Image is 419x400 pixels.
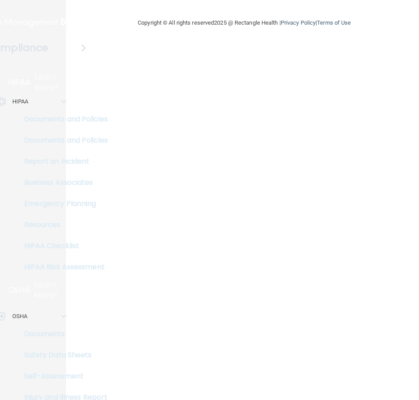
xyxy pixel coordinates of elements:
[2,330,122,338] p: Documents
[317,19,351,26] a: Terms of Use
[8,285,30,295] p: OSHA
[35,72,66,93] p: Learn More!
[2,199,122,208] p: Emergency Planning
[2,115,122,124] p: Documents and Policies
[2,351,122,360] p: Safety Data Sheets
[12,96,29,107] p: HIPAA
[12,311,27,322] p: OSHA
[2,372,122,381] p: Self-Assessment
[2,136,122,145] p: Documents and Policies
[2,220,122,229] p: Resources
[281,19,316,26] a: Privacy Policy
[34,279,66,301] p: Learn More!
[84,9,405,37] div: Copyright © All rights reserved 2025 @ Rectangle Health | |
[2,178,122,187] p: Business Associates
[2,157,122,166] p: Report an Incident
[8,77,31,88] p: HIPAA
[2,263,122,272] p: HIPAA Risk Assessment
[2,242,122,250] p: HIPAA Checklist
